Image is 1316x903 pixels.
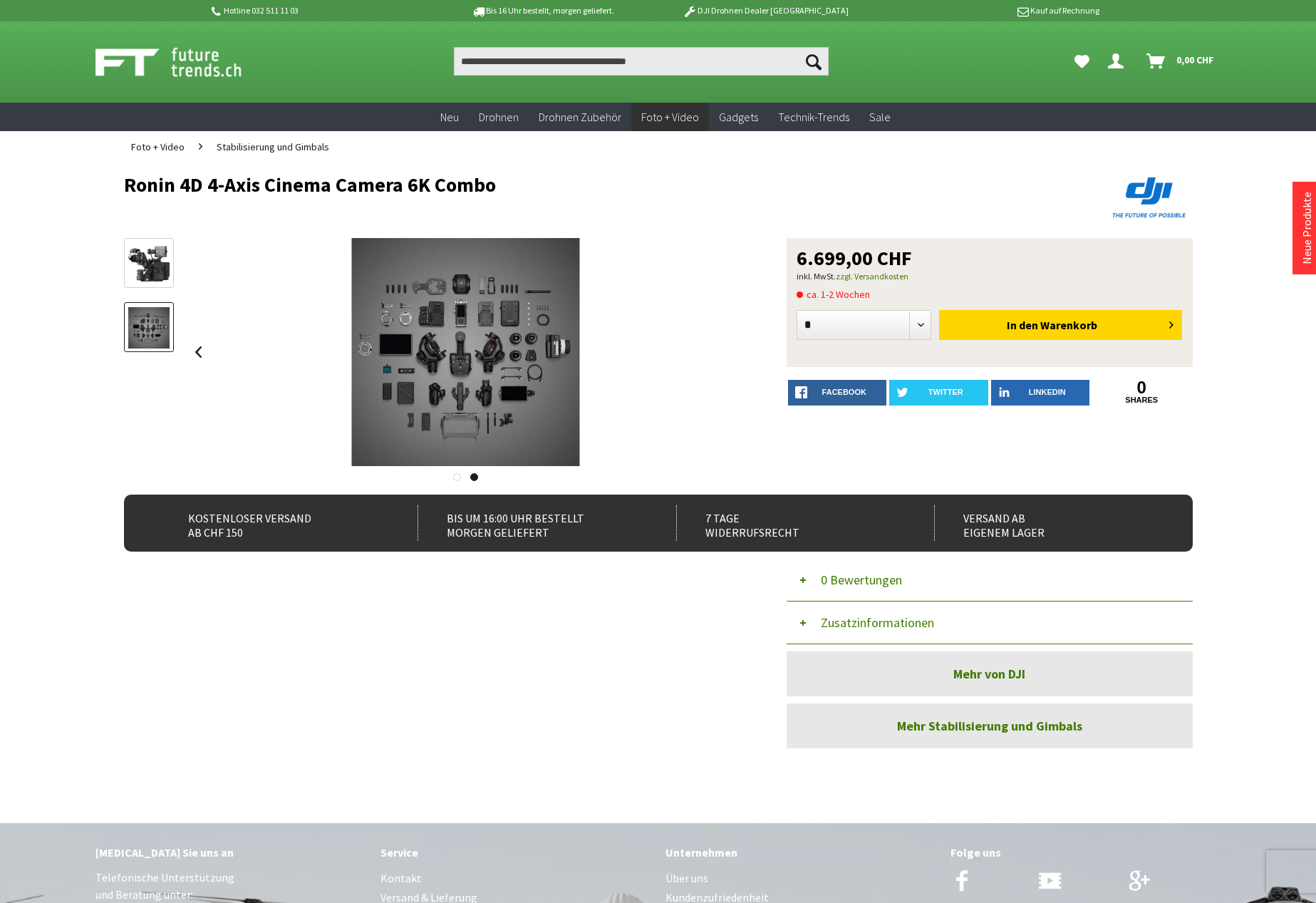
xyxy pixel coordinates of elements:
a: Drohnen Zubehör [529,103,631,132]
span: Stabilisierung und Gimbals [217,140,329,153]
span: Foto + Video [641,110,699,124]
p: inkl. MwSt. [797,268,1183,285]
div: [MEDICAL_DATA] Sie uns an [95,843,366,862]
a: twitter [889,380,988,406]
button: Suchen [799,47,829,76]
a: Über uns [665,869,936,888]
a: zzgl. Versandkosten [836,271,908,282]
a: Warenkorb [1141,47,1221,76]
a: Foto + Video [124,131,192,162]
img: Shop Futuretrends - zur Startseite wechseln [95,44,273,80]
div: Service [380,843,651,862]
a: Neu [430,103,469,132]
a: shares [1092,396,1191,405]
a: Technik-Trends [768,103,859,132]
a: Meine Favoriten [1067,47,1097,76]
span: Warenkorb [1040,318,1097,332]
span: 0,00 CHF [1176,48,1214,71]
span: Gadgets [719,110,758,124]
input: Produkt, Marke, Kategorie, EAN, Artikelnummer… [454,47,829,76]
a: Sale [859,103,901,132]
span: LinkedIn [1029,388,1066,396]
span: Drohnen [479,110,519,124]
button: Zusatzinformationen [787,602,1193,644]
a: Neue Produkte [1300,192,1314,264]
button: In den Warenkorb [939,310,1182,340]
div: Unternehmen [665,843,936,862]
span: In den [1007,318,1038,332]
span: 6.699,00 CHF [797,248,912,268]
div: Versand ab eigenem Lager [934,505,1161,541]
div: 7 Tage Widerrufsrecht [676,505,903,541]
a: Kontakt [380,869,651,888]
span: Foto + Video [131,140,185,153]
span: twitter [928,388,963,396]
a: LinkedIn [991,380,1090,406]
img: DJI [1107,174,1193,221]
p: Hotline 032 511 11 03 [209,2,432,19]
span: Technik-Trends [778,110,849,124]
a: Dein Konto [1102,47,1135,76]
a: Stabilisierung und Gimbals [209,131,336,162]
span: facebook [822,388,866,396]
span: ca. 1-2 Wochen [797,286,870,303]
img: Vorschau: Ronin 4D 4-Axis Cinema Camera 6K Combo [128,246,170,281]
a: Mehr Stabilisierung und Gimbals [787,703,1193,748]
div: Bis um 16:00 Uhr bestellt Morgen geliefert [418,505,645,541]
a: Drohnen [469,103,529,132]
a: 0 [1092,380,1191,396]
a: Mehr von DJI [787,651,1193,696]
div: Folge uns [950,843,1221,862]
h1: Ronin 4D 4-Axis Cinema Camera 6K Combo [124,174,979,195]
a: Foto + Video [631,103,709,132]
span: Sale [869,110,891,124]
button: 0 Bewertungen [787,559,1193,602]
p: Kauf auf Rechnung [877,2,1099,19]
a: Gadgets [709,103,768,132]
span: Drohnen Zubehör [539,110,621,124]
p: Bis 16 Uhr bestellt, morgen geliefert. [432,2,654,19]
span: Neu [440,110,459,124]
a: facebook [788,380,887,406]
p: DJI Drohnen Dealer [GEOGRAPHIC_DATA] [654,2,876,19]
div: Kostenloser Versand ab CHF 150 [160,505,387,541]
